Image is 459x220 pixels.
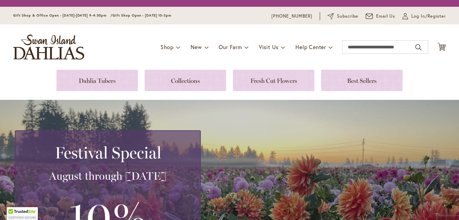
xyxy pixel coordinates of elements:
[259,43,279,50] span: Visit Us
[403,13,446,20] a: Log In/Register
[366,13,395,20] a: Email Us
[376,13,395,20] span: Email Us
[328,13,358,20] a: Subscribe
[24,169,192,183] h3: August through [DATE]
[113,13,171,18] span: Gift Shop Open - [DATE] 10-3pm
[271,13,312,20] a: [PHONE_NUMBER]
[24,143,192,162] h2: Festival Special
[411,13,446,20] span: Log In/Register
[415,42,421,53] button: Search
[13,13,113,18] span: Gift Shop & Office Open - [DATE]-[DATE] 9-4:30pm /
[13,35,84,60] a: store logo
[295,43,326,50] span: Help Center
[191,43,202,50] span: New
[161,43,174,50] span: Shop
[219,43,242,50] span: Our Farm
[337,13,358,20] span: Subscribe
